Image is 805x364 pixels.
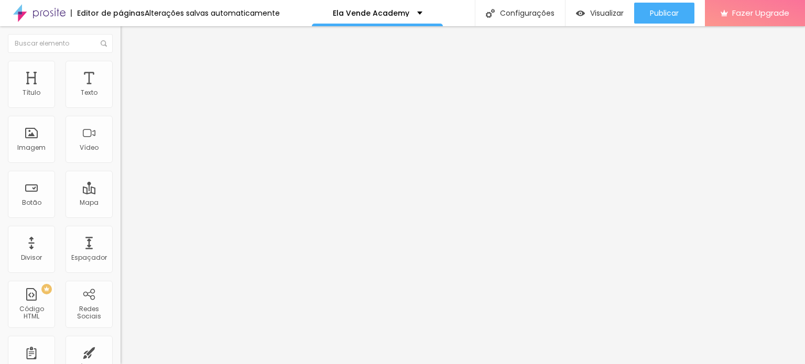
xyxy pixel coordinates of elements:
div: Divisor [21,254,42,261]
div: Editor de páginas [71,9,145,17]
img: Icone [101,40,107,47]
div: Mapa [80,199,99,206]
div: Alterações salvas automaticamente [145,9,280,17]
div: Título [23,89,40,96]
span: Visualizar [590,9,624,17]
span: Publicar [650,9,679,17]
div: Botão [22,199,41,206]
div: Redes Sociais [68,305,110,321]
p: Ela Vende Academy [333,9,409,17]
img: view-1.svg [576,9,585,18]
iframe: Editor [121,26,805,364]
span: Fazer Upgrade [732,8,789,17]
div: Código HTML [10,305,52,321]
button: Publicar [634,3,694,24]
div: Vídeo [80,144,99,151]
img: Icone [486,9,495,18]
input: Buscar elemento [8,34,113,53]
div: Texto [81,89,97,96]
div: Espaçador [71,254,107,261]
button: Visualizar [565,3,634,24]
div: Imagem [17,144,46,151]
